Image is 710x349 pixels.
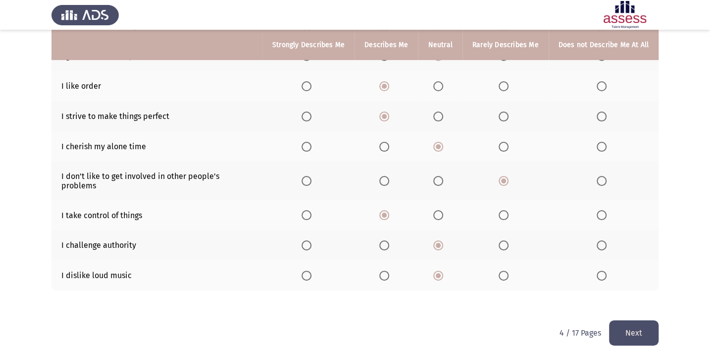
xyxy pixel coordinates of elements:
mat-radio-group: Select an option [379,240,393,249]
mat-radio-group: Select an option [597,240,610,249]
mat-radio-group: Select an option [433,270,447,280]
mat-radio-group: Select an option [302,51,315,60]
mat-radio-group: Select an option [379,175,393,185]
p: 4 / 17 Pages [559,328,601,338]
mat-radio-group: Select an option [499,111,512,120]
mat-radio-group: Select an option [597,270,610,280]
mat-radio-group: Select an option [379,141,393,151]
td: I take control of things [51,200,262,231]
mat-radio-group: Select an option [379,81,393,90]
td: I cherish my alone time [51,131,262,162]
mat-radio-group: Select an option [379,111,393,120]
td: I challenge authority [51,230,262,260]
mat-radio-group: Select an option [499,175,512,185]
mat-radio-group: Select an option [499,270,512,280]
mat-radio-group: Select an option [433,210,447,220]
th: Rarely Describes Me [462,30,549,60]
mat-radio-group: Select an option [433,51,447,60]
img: Assess Talent Management logo [51,1,119,29]
mat-radio-group: Select an option [302,81,315,90]
mat-radio-group: Select an option [302,240,315,249]
mat-radio-group: Select an option [379,51,393,60]
button: load next page [609,320,659,346]
td: I dislike loud music [51,260,262,291]
mat-radio-group: Select an option [302,141,315,151]
td: I like order [51,71,262,101]
mat-radio-group: Select an option [433,240,447,249]
mat-radio-group: Select an option [302,111,315,120]
mat-radio-group: Select an option [499,51,512,60]
img: Assessment logo of ASSESS Employability - EBI [591,1,659,29]
mat-radio-group: Select an option [499,210,512,220]
mat-radio-group: Select an option [433,141,447,151]
mat-radio-group: Select an option [433,111,447,120]
mat-radio-group: Select an option [499,141,512,151]
th: Does not Describe Me At All [549,30,659,60]
td: I don't like to get involved in other people's problems [51,162,262,200]
mat-radio-group: Select an option [302,270,315,280]
mat-radio-group: Select an option [302,210,315,220]
mat-radio-group: Select an option [433,81,447,90]
th: Neutral [418,30,462,60]
mat-radio-group: Select an option [379,210,393,220]
mat-radio-group: Select an option [597,51,610,60]
th: Describes Me [355,30,418,60]
mat-radio-group: Select an option [597,175,610,185]
mat-radio-group: Select an option [597,111,610,120]
mat-radio-group: Select an option [597,141,610,151]
mat-radio-group: Select an option [433,175,447,185]
mat-radio-group: Select an option [379,270,393,280]
th: Strongly Describes Me [262,30,355,60]
mat-radio-group: Select an option [499,240,512,249]
td: I strive to make things perfect [51,101,262,131]
mat-radio-group: Select an option [499,81,512,90]
mat-radio-group: Select an option [302,175,315,185]
mat-radio-group: Select an option [597,210,610,220]
mat-radio-group: Select an option [597,81,610,90]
